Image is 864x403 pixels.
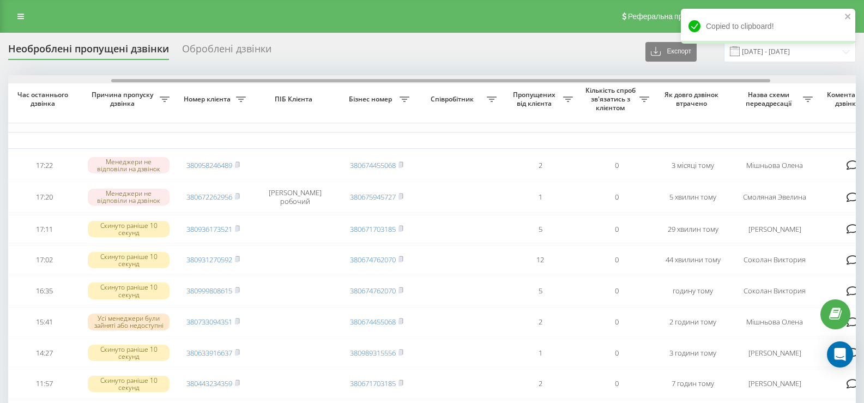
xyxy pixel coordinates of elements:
[731,339,818,368] td: [PERSON_NAME]
[350,286,396,296] a: 380674762070
[6,245,82,274] td: 17:02
[731,369,818,398] td: [PERSON_NAME]
[182,43,271,60] div: Оброблені дзвінки
[655,369,731,398] td: 7 годин тому
[261,95,329,104] span: ПІБ Клієнта
[578,369,655,398] td: 0
[88,221,170,237] div: Скинуто раніше 10 секунд
[681,9,855,44] div: Copied to clipboard!
[350,255,396,264] a: 380674762070
[731,151,818,180] td: Мішньова Олена
[731,308,818,336] td: Мішньова Олена
[180,95,236,104] span: Номер клієнта
[350,348,396,358] a: 380989315556
[88,345,170,361] div: Скинуто раніше 10 секунд
[6,369,82,398] td: 11:57
[502,308,578,336] td: 2
[186,160,232,170] a: 380958246489
[502,182,578,212] td: 1
[578,215,655,244] td: 0
[6,339,82,368] td: 14:27
[731,215,818,244] td: [PERSON_NAME]
[6,276,82,305] td: 16:35
[88,282,170,299] div: Скинуто раніше 10 секунд
[578,151,655,180] td: 0
[731,245,818,274] td: Соколан Виктория
[663,91,722,107] span: Як довго дзвінок втрачено
[251,182,339,212] td: [PERSON_NAME] робочий
[578,182,655,212] td: 0
[420,95,487,104] span: Співробітник
[578,339,655,368] td: 0
[6,215,82,244] td: 17:11
[844,12,852,22] button: close
[827,341,853,368] div: Open Intercom Messenger
[502,245,578,274] td: 12
[88,189,170,205] div: Менеджери не відповіли на дзвінок
[645,42,697,62] button: Експорт
[502,215,578,244] td: 5
[6,182,82,212] td: 17:20
[186,224,232,234] a: 380936173521
[88,252,170,268] div: Скинуто раніше 10 секунд
[502,339,578,368] td: 1
[15,91,74,107] span: Час останнього дзвінка
[186,255,232,264] a: 380931270592
[186,286,232,296] a: 380999808615
[628,12,708,21] span: Реферальна програма
[350,160,396,170] a: 380674455068
[578,245,655,274] td: 0
[502,276,578,305] td: 5
[507,91,563,107] span: Пропущених від клієнта
[502,369,578,398] td: 2
[186,317,232,327] a: 380733094351
[88,91,160,107] span: Причина пропуску дзвінка
[502,151,578,180] td: 2
[186,192,232,202] a: 380672262956
[578,308,655,336] td: 0
[186,378,232,388] a: 380443234359
[655,182,731,212] td: 5 хвилин тому
[350,378,396,388] a: 380671703185
[655,276,731,305] td: годину тому
[88,157,170,173] div: Менеджери не відповіли на дзвінок
[655,245,731,274] td: 44 хвилини тому
[731,276,818,305] td: Соколан Виктория
[350,192,396,202] a: 380675945727
[186,348,232,358] a: 380633916637
[88,314,170,330] div: Усі менеджери були зайняті або недоступні
[8,43,169,60] div: Необроблені пропущені дзвінки
[655,339,731,368] td: 3 години тому
[655,215,731,244] td: 29 хвилин тому
[731,182,818,212] td: Смоляная Эвелина
[88,376,170,392] div: Скинуто раніше 10 секунд
[584,86,639,112] span: Кількість спроб зв'язатись з клієнтом
[655,308,731,336] td: 2 години тому
[6,151,82,180] td: 17:22
[350,224,396,234] a: 380671703185
[350,317,396,327] a: 380674455068
[655,151,731,180] td: 3 місяці тому
[6,308,82,336] td: 15:41
[578,276,655,305] td: 0
[736,91,803,107] span: Назва схеми переадресації
[344,95,400,104] span: Бізнес номер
